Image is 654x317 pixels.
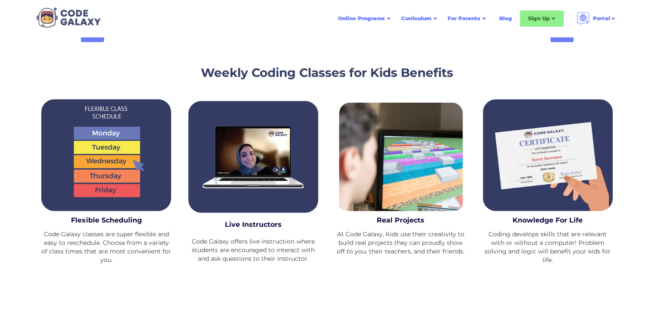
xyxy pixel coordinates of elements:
div: For Parents [448,14,480,23]
div: Curriculum [396,11,442,26]
div: Coding develops skills that are relevant with or without a computer! Problem solving and logic wi... [483,230,613,264]
h3: Live Instructors [195,219,312,230]
div: Code Galaxy classes are super flexible and easy to reschedule. Choose from a variety of class tim... [41,230,171,264]
h3: Flexible Scheduling [48,215,165,226]
div: Portal [593,14,610,23]
h3: Real Projects [342,215,459,226]
div: Portal [571,9,621,28]
div: Sign Up [520,10,564,27]
h3: Knowledge For Life [489,215,606,226]
div: Online Programs [333,11,396,26]
div: Online Programs [338,14,385,23]
div: For Parents [442,11,491,26]
div: Curriculum [401,14,431,23]
div: Code Galaxy offers live instruction where students are encouraged to interact with and ask questi... [188,237,318,263]
div: At Code Galaxy, Kids use their creativity to build real projects they can proudly show off to you... [335,230,465,256]
a: Blog [494,11,517,26]
div: Sign Up [528,14,550,23]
